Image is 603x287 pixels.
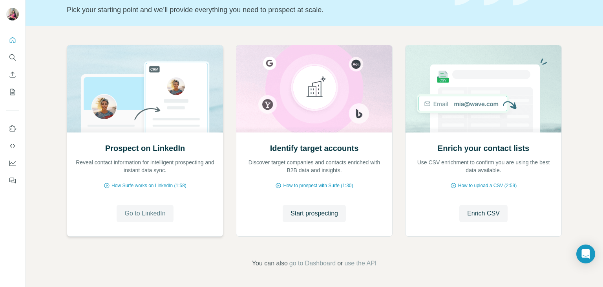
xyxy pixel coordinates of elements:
p: Discover target companies and contacts enriched with B2B data and insights. [244,158,384,174]
button: Use Surfe on LinkedIn [6,121,19,136]
span: Start prospecting [291,209,338,218]
span: How Surfe works on LinkedIn (1:58) [111,182,186,189]
button: Use Surfe API [6,139,19,153]
p: Pick your starting point and we’ll provide everything you need to prospect at scale. [67,4,445,15]
div: Open Intercom Messenger [576,245,595,263]
span: Enrich CSV [467,209,500,218]
span: Go to LinkedIn [124,209,165,218]
button: use the API [344,259,376,268]
span: or [337,259,343,268]
h2: Prospect on LinkedIn [105,143,185,154]
img: Prospect on LinkedIn [67,45,223,132]
button: Search [6,50,19,64]
h2: Enrich your contact lists [438,143,529,154]
button: My lists [6,85,19,99]
p: Reveal contact information for intelligent prospecting and instant data sync. [75,158,215,174]
img: Avatar [6,8,19,20]
button: Enrich CSV [6,68,19,82]
p: Use CSV enrichment to confirm you are using the best data available. [413,158,554,174]
button: Feedback [6,173,19,188]
button: Quick start [6,33,19,47]
img: Identify target accounts [236,45,393,132]
button: Dashboard [6,156,19,170]
h2: Identify target accounts [270,143,359,154]
span: How to prospect with Surfe (1:30) [283,182,353,189]
button: Enrich CSV [459,205,508,222]
span: You can also [252,259,288,268]
button: go to Dashboard [289,259,336,268]
button: Start prospecting [283,205,346,222]
img: Enrich your contact lists [405,45,562,132]
span: How to upload a CSV (2:59) [458,182,517,189]
button: Go to LinkedIn [117,205,173,222]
